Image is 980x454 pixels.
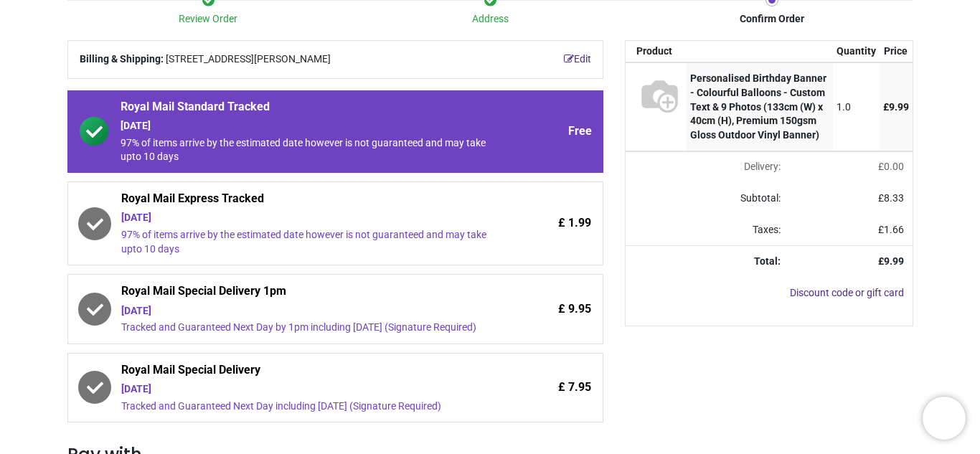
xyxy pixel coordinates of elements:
td: Delivery will be updated after choosing a new delivery method [626,151,790,183]
div: [DATE] [121,119,498,133]
strong: Personalised Birthday Banner - Colourful Balloons - Custom Text & 9 Photos (133cm (W) x 40cm (H),... [690,72,826,140]
div: Address [349,12,631,27]
strong: £ [878,255,904,267]
a: Discount code or gift card [790,287,904,298]
th: Product [626,41,687,62]
span: [STREET_ADDRESS][PERSON_NAME] [166,52,331,67]
span: 0.00 [884,161,904,172]
span: £ [878,161,904,172]
span: 9.99 [884,255,904,267]
div: Confirm Order [631,12,913,27]
div: [DATE] [121,304,497,318]
span: Royal Mail Express Tracked [121,191,497,211]
div: Tracked and Guaranteed Next Day including [DATE] (Signature Required) [121,399,497,414]
div: Review Order [67,12,349,27]
td: Subtotal: [626,183,790,214]
iframe: Brevo live chat [923,397,966,440]
span: Royal Mail Special Delivery 1pm [121,283,497,303]
strong: Total: [754,255,781,267]
span: Free [568,123,592,139]
span: £ 7.95 [558,379,591,395]
span: £ [878,224,904,235]
span: 1.66 [884,224,904,235]
span: £ 9.95 [558,301,591,317]
div: 1.0 [837,100,876,115]
span: Royal Mail Standard Tracked [121,99,498,119]
th: Price [880,41,913,62]
span: 8.33 [884,192,904,204]
div: 97% of items arrive by the estimated date however is not guaranteed and may take upto 10 days [121,136,498,164]
a: Edit [564,52,591,67]
span: Royal Mail Special Delivery [121,362,497,382]
th: Quantity [833,41,880,62]
div: Tracked and Guaranteed Next Day by 1pm including [DATE] (Signature Required) [121,321,497,335]
div: 97% of items arrive by the estimated date however is not guaranteed and may take upto 10 days [121,228,497,256]
div: [DATE] [121,211,497,225]
img: S68316 - [BN-03204-133W40H-BANNER_VY] Personalised Birthday Banner - Colourful Balloons - Custom ... [636,72,684,119]
td: Taxes: [626,214,790,246]
b: Billing & Shipping: [80,53,164,65]
div: [DATE] [121,382,497,397]
span: £ [878,192,904,204]
span: £ 1.99 [558,215,591,231]
span: 9.99 [889,101,909,113]
span: £ [883,101,909,113]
